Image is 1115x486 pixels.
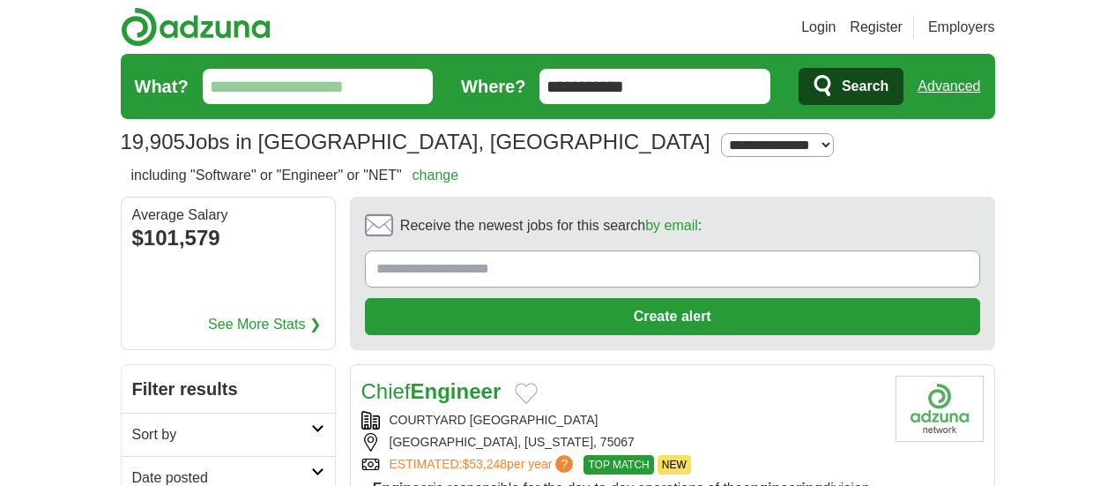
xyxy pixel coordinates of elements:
span: Receive the newest jobs for this search : [400,215,702,236]
div: $101,579 [132,222,324,254]
a: ChiefEngineer [361,379,502,403]
a: Advanced [918,69,980,104]
a: ESTIMATED:$53,248per year? [390,455,577,475]
a: Sort by [122,413,335,456]
span: Search [842,69,888,104]
a: Employers [928,17,995,38]
div: COURTYARD [GEOGRAPHIC_DATA] [361,411,881,430]
a: See More Stats ❯ [208,314,321,335]
h1: Jobs in [GEOGRAPHIC_DATA], [GEOGRAPHIC_DATA] [121,130,710,153]
span: NEW [658,455,691,475]
h2: including "Software" or "Engineer" or "NET" [131,165,459,186]
button: Create alert [365,298,980,335]
h2: Sort by [132,424,311,445]
a: change [413,168,459,183]
button: Search [799,68,903,105]
div: Average Salary [132,208,324,222]
span: TOP MATCH [584,455,653,475]
span: 19,905 [121,126,185,158]
a: Register [850,17,903,38]
button: Add to favorite jobs [515,383,538,404]
div: [GEOGRAPHIC_DATA], [US_STATE], 75067 [361,433,881,452]
a: by email [645,218,698,233]
label: What? [135,73,189,100]
img: Adzuna logo [121,7,271,47]
label: Where? [461,73,525,100]
strong: Engineer [411,379,502,403]
span: ? [555,455,573,473]
h2: Filter results [122,365,335,413]
a: Login [801,17,836,38]
img: Company logo [896,376,984,442]
span: $53,248 [462,457,507,471]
